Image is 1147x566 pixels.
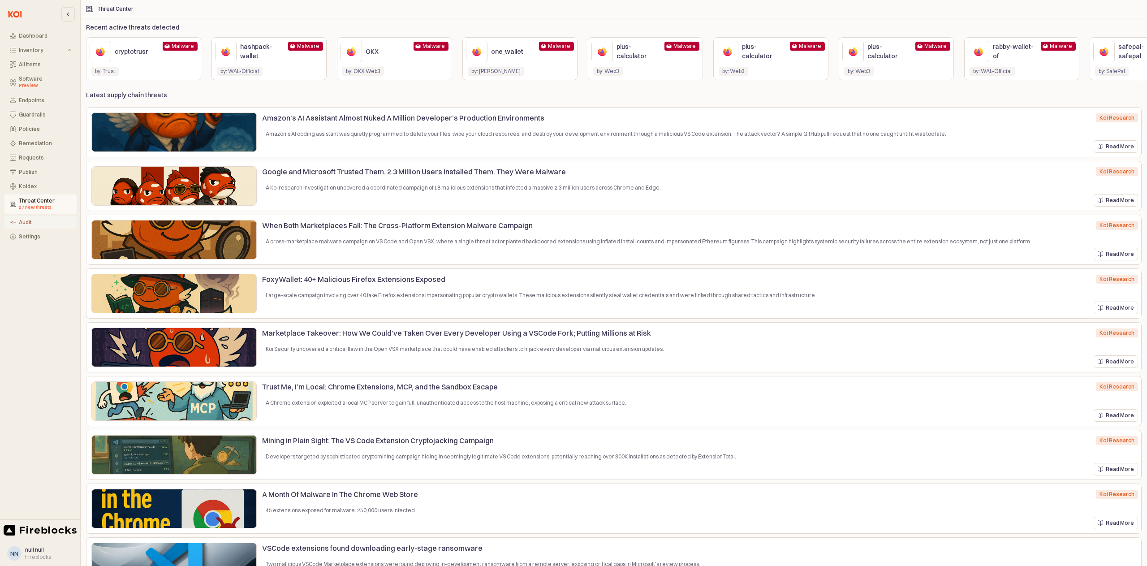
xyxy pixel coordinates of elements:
p: Amazon’s AI coding assistant was quietly programmed to delete your files, wipe your cloud resourc... [266,130,1087,138]
div: by: Web3 [597,67,619,76]
button: Requests [4,151,77,164]
div: cryptotrusrMalwareby: Trust [86,37,201,80]
p: Read More [1106,197,1134,204]
button: Software [4,73,77,92]
button: Read More [1094,355,1138,368]
div: Software [19,76,71,89]
div: Endpoints [19,97,71,104]
p: Read More [1106,358,1134,365]
div: Publish [19,169,71,175]
div: nn [10,549,18,558]
button: Read More [1094,194,1138,207]
button: Read More [1094,409,1138,422]
button: Remediation [4,137,77,150]
div: Malware [172,42,194,51]
span: null null [25,546,44,553]
p: plus-calculator [742,42,786,61]
button: Settings [4,230,77,243]
div: Malware [423,42,445,51]
button: Audit [4,216,77,229]
div: Malware [799,42,821,51]
div: Threat Center [19,198,71,211]
p: hashpack-wallet [240,42,285,61]
div: by: OKX Web3 [346,67,380,76]
p: A Chrome extension exploited a local MCP server to gain full, unauthenticated access to the host ... [266,399,1087,407]
div: All Items [19,61,71,68]
div: Remediation [19,140,71,147]
p: When Both Marketplaces Fall: The Cross-Platform Extension Malware Campaign [262,220,1076,231]
p: Read More [1106,143,1134,150]
div: Koi Research [1100,221,1134,230]
button: Koidex [4,180,77,193]
button: Guardrails [4,108,77,121]
p: OKX [366,47,410,56]
p: Large-scale campaign involving over 40 fake Firefox extensions impersonating popular crypto walle... [266,291,1087,299]
p: A Month Of Malware In The Chrome Web Store [262,489,1076,500]
div: plus-calculatorMalwareby: Web3 [713,37,828,80]
div: Koi Research [1100,490,1134,499]
div: plus-calculatorMalwareby: Web3 [839,37,954,80]
div: Fireblocks [25,553,51,561]
p: Read More [1106,412,1134,419]
button: Read More [1094,463,1138,475]
div: Koi Research [1100,167,1134,176]
div: Policies [19,126,71,132]
p: Google and Microsoft Trusted Them. 2.3 Million Users Installed Them. They Were Malware [262,166,1076,177]
p: A Koi research investigation uncovered a coordinated campaign of 18 malicious extensions that inf... [266,184,1087,192]
div: OKXMalwareby: OKX Web3 [337,37,452,80]
div: Malware [548,42,570,51]
button: Dashboard [4,30,77,42]
p: Read More [1106,251,1134,258]
button: Read More [1094,302,1138,314]
button: Threat Center [4,194,77,214]
span: by: SafePal [1099,68,1125,75]
p: FoxyWallet: 40+ Malicious Firefox Extensions Exposed [262,274,1076,285]
div: Inventory [19,47,66,53]
button: All Items [4,58,77,71]
div: by: [PERSON_NAME] [471,67,521,76]
div: Settings [19,233,71,240]
div: Threat Center [98,6,134,12]
p: 45 extensions exposed for malware. 250,000 users infected. [266,506,1087,514]
button: Read More [1094,248,1138,260]
div: by: Trust [95,67,115,76]
p: Latest supply chain threats [86,91,167,100]
button: Publish [4,166,77,178]
p: plus-calculator [867,42,912,61]
div: Malware [673,42,696,51]
div: Dashboard [19,33,71,39]
div: one_walletMalwareby: [PERSON_NAME] [462,37,578,80]
div: Audit [19,219,71,225]
div: Malware [297,42,319,51]
div: hashpack-walletMalwareby: WAL-Official [211,37,327,80]
p: Recent active threats detected [86,23,179,32]
p: Read More [1106,519,1134,527]
p: rabby-wallet-of [993,42,1037,61]
div: Guardrails [19,112,71,118]
p: A cross-marketplace malware campaign on VS Code and Open VSX, where a single threat actor planted... [266,238,1087,246]
p: Koi Security uncovered a critical flaw in the Open VSX marketplace that could have enabled attack... [266,345,1087,353]
p: Trust Me, I’m Local: Chrome Extensions, MCP, and the Sandbox Escape [262,381,1076,392]
div: Koidex [19,183,71,190]
div: by: Web3 [848,67,870,76]
div: Koi Research [1100,275,1134,284]
p: VSCode extensions found downloading early-stage ransomware [262,543,1118,553]
div: Koi Research [1100,113,1134,122]
p: Marketplace Takeover: How We Could’ve Taken Over Every Developer Using a VSCode Fork; Putting Mil... [262,328,1076,338]
p: cryptotrusr [115,47,159,56]
p: one_wallet [491,47,535,56]
div: by: WAL-Official [973,67,1012,76]
button: Read More [1094,140,1138,153]
div: by: Web3 [722,67,745,76]
p: Developers targeted by sophisticated cryptomining campaign hiding in seemingly legitimate VS Code... [266,453,1087,461]
div: plus-calculatorMalwareby: Web3 [588,37,703,80]
div: Requests [19,155,71,161]
div: Malware [1050,42,1072,51]
button: Inventory [4,44,77,56]
button: Endpoints [4,94,77,107]
div: Koi Research [1100,382,1134,391]
p: plus-calculator [617,42,661,61]
button: Policies [4,123,77,135]
span: by: WAL-Official [220,68,259,75]
button: Read More [1094,517,1138,529]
